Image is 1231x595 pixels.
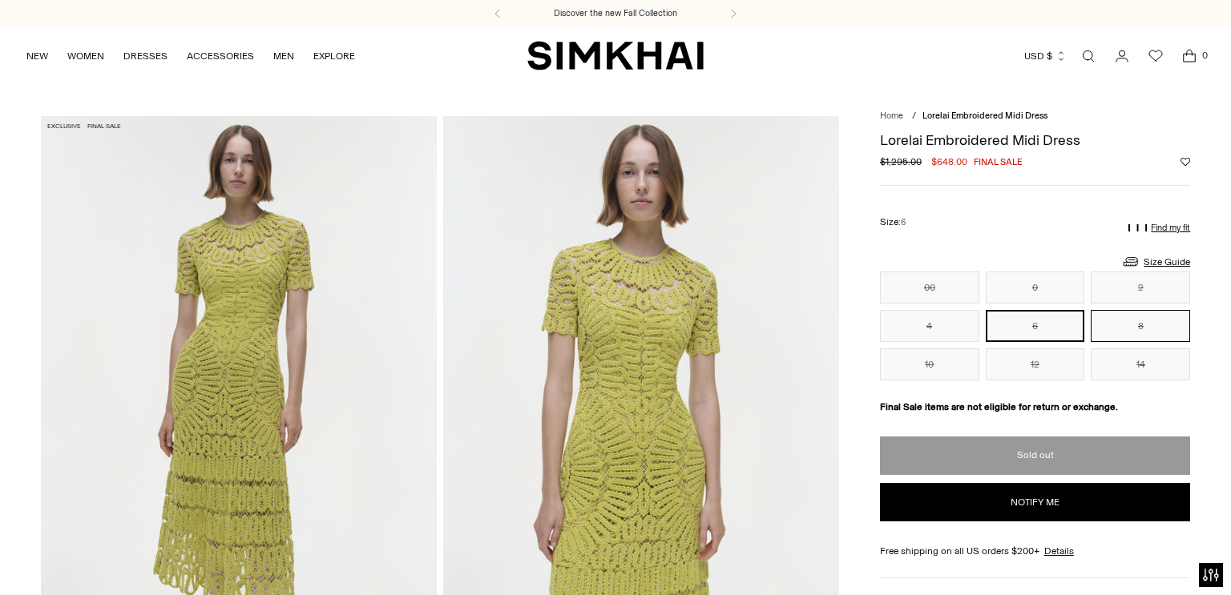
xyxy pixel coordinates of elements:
a: ACCESSORIES [187,38,254,74]
iframe: Sign Up via Text for Offers [13,534,161,582]
div: Free shipping on all US orders $200+ [880,544,1191,558]
button: 00 [880,271,979,304]
span: $648.00 [931,155,967,169]
a: WOMEN [67,38,104,74]
a: DRESSES [123,38,167,74]
button: Notify me [880,483,1191,521]
a: Open cart modal [1173,40,1205,72]
s: $1,295.00 [880,155,922,169]
a: MEN [273,38,294,74]
button: 10 [880,348,979,380]
span: Lorelai Embroidered Midi Dress [922,111,1047,121]
strong: Final Sale items are not eligible for return or exchange. [880,401,1118,412]
h1: Lorelai Embroidered Midi Dress [880,133,1191,147]
button: 14 [1091,348,1190,380]
a: EXPLORE [313,38,355,74]
button: Add to Wishlist [1181,157,1190,167]
a: NEW [26,38,48,74]
div: / [912,110,916,123]
button: USD $ [1024,38,1067,74]
a: Open search modal [1072,40,1104,72]
a: Go to the account page [1106,40,1138,72]
button: 4 [880,310,979,342]
a: Wishlist [1140,40,1172,72]
button: 0 [986,271,1085,304]
span: 0 [1197,48,1212,62]
button: 12 [986,348,1085,380]
a: Details [1044,544,1074,558]
nav: breadcrumbs [880,110,1191,123]
a: Size Guide [1121,251,1190,271]
a: Discover the new Fall Collection [554,7,677,20]
a: SIMKHAI [527,40,704,71]
a: Home [880,111,903,121]
button: 6 [986,310,1085,342]
button: 8 [1091,310,1190,342]
button: 2 [1091,271,1190,304]
span: 6 [901,217,906,227]
label: Size: [880,215,906,230]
